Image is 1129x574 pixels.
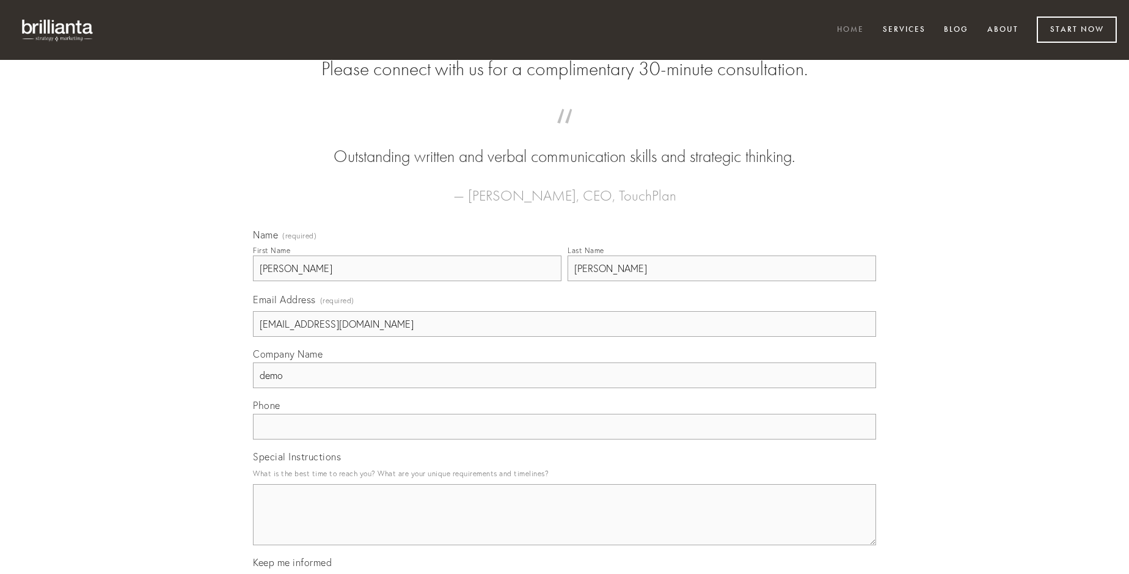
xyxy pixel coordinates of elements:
[979,20,1026,40] a: About
[253,399,280,411] span: Phone
[936,20,976,40] a: Blog
[253,556,332,568] span: Keep me informed
[253,465,876,482] p: What is the best time to reach you? What are your unique requirements and timelines?
[272,121,857,169] blockquote: Outstanding written and verbal communication skills and strategic thinking.
[253,348,323,360] span: Company Name
[253,229,278,241] span: Name
[829,20,872,40] a: Home
[272,121,857,145] span: “
[320,292,354,309] span: (required)
[282,232,316,240] span: (required)
[253,246,290,255] div: First Name
[272,169,857,208] figcaption: — [PERSON_NAME], CEO, TouchPlan
[568,246,604,255] div: Last Name
[253,293,316,306] span: Email Address
[1037,17,1117,43] a: Start Now
[253,451,341,463] span: Special Instructions
[253,57,876,81] h2: Please connect with us for a complimentary 30-minute consultation.
[875,20,934,40] a: Services
[12,12,104,48] img: brillianta - research, strategy, marketing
